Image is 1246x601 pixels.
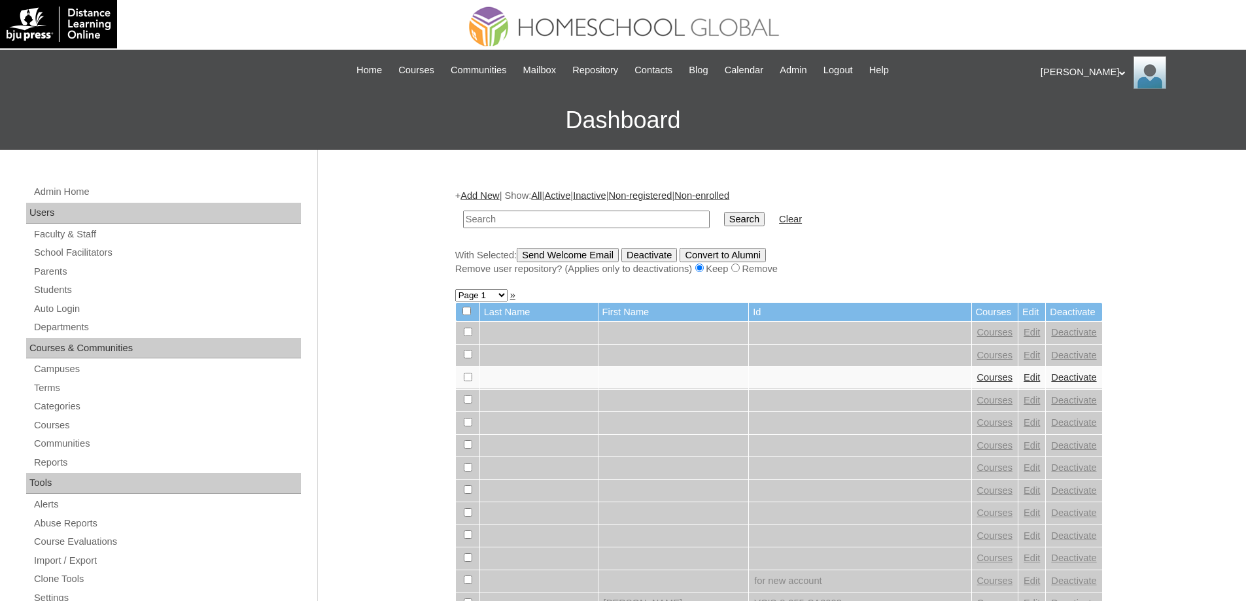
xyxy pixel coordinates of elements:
a: Students [33,282,301,298]
input: Search [463,211,710,228]
a: Edit [1024,485,1040,496]
a: Deactivate [1051,350,1096,360]
td: for new account [749,570,971,592]
a: Admin Home [33,184,301,200]
a: Courses [977,485,1013,496]
div: Courses & Communities [26,338,301,359]
td: First Name [598,303,749,322]
a: Courses [977,417,1013,428]
a: Courses [392,63,441,78]
a: Parents [33,264,301,280]
td: Deactivate [1046,303,1101,322]
a: Courses [977,507,1013,518]
a: Active [544,190,570,201]
img: Ariane Ebuen [1134,56,1166,89]
td: Last Name [480,303,598,322]
a: Admin [773,63,814,78]
span: Communities [451,63,507,78]
a: Courses [977,350,1013,360]
td: Edit [1018,303,1045,322]
a: Courses [977,372,1013,383]
span: Mailbox [523,63,557,78]
a: Edit [1024,507,1040,518]
span: Home [356,63,382,78]
div: + | Show: | | | | [455,189,1103,275]
a: Communities [33,436,301,452]
a: Campuses [33,361,301,377]
span: Calendar [725,63,763,78]
a: Deactivate [1051,440,1096,451]
a: Clone Tools [33,571,301,587]
a: Inactive [573,190,606,201]
a: Clear [779,214,802,224]
td: Courses [972,303,1018,322]
div: With Selected: [455,248,1103,276]
a: Edit [1024,395,1040,405]
input: Search [724,212,765,226]
span: Blog [689,63,708,78]
a: Edit [1024,372,1040,383]
span: Help [869,63,889,78]
a: Courses [977,395,1013,405]
a: Communities [444,63,513,78]
a: Blog [682,63,714,78]
a: Terms [33,380,301,396]
a: Edit [1024,350,1040,360]
input: Deactivate [621,248,677,262]
a: Import / Export [33,553,301,569]
span: Admin [780,63,807,78]
a: Deactivate [1051,530,1096,541]
a: Edit [1024,440,1040,451]
a: Logout [817,63,859,78]
span: Courses [398,63,434,78]
a: Reports [33,455,301,471]
div: Tools [26,473,301,494]
a: Categories [33,398,301,415]
span: Repository [572,63,618,78]
a: Deactivate [1051,395,1096,405]
a: Deactivate [1051,372,1096,383]
a: Courses [977,440,1013,451]
a: Deactivate [1051,553,1096,563]
a: Mailbox [517,63,563,78]
a: Add New [460,190,499,201]
a: Calendar [718,63,770,78]
a: Courses [977,327,1013,337]
a: Course Evaluations [33,534,301,550]
a: Deactivate [1051,507,1096,518]
a: Edit [1024,462,1040,473]
a: Deactivate [1051,485,1096,496]
a: Deactivate [1051,327,1096,337]
div: [PERSON_NAME] [1041,56,1233,89]
a: » [510,290,515,300]
td: Id [749,303,971,322]
input: Convert to Alumni [680,248,766,262]
a: Courses [977,553,1013,563]
a: Deactivate [1051,417,1096,428]
a: Departments [33,319,301,335]
a: School Facilitators [33,245,301,261]
div: Remove user repository? (Applies only to deactivations) Keep Remove [455,262,1103,276]
a: Edit [1024,327,1040,337]
div: Users [26,203,301,224]
a: Deactivate [1051,462,1096,473]
img: logo-white.png [7,7,111,42]
a: Auto Login [33,301,301,317]
a: Edit [1024,530,1040,541]
a: Courses [977,530,1013,541]
a: Courses [977,462,1013,473]
a: Edit [1024,417,1040,428]
a: Edit [1024,575,1040,586]
a: Help [863,63,895,78]
a: Alerts [33,496,301,513]
a: Home [350,63,389,78]
h3: Dashboard [7,91,1239,150]
a: Deactivate [1051,575,1096,586]
a: All [531,190,542,201]
a: Courses [33,417,301,434]
a: Abuse Reports [33,515,301,532]
span: Contacts [634,63,672,78]
input: Send Welcome Email [517,248,619,262]
span: Logout [823,63,853,78]
a: Non-enrolled [674,190,729,201]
